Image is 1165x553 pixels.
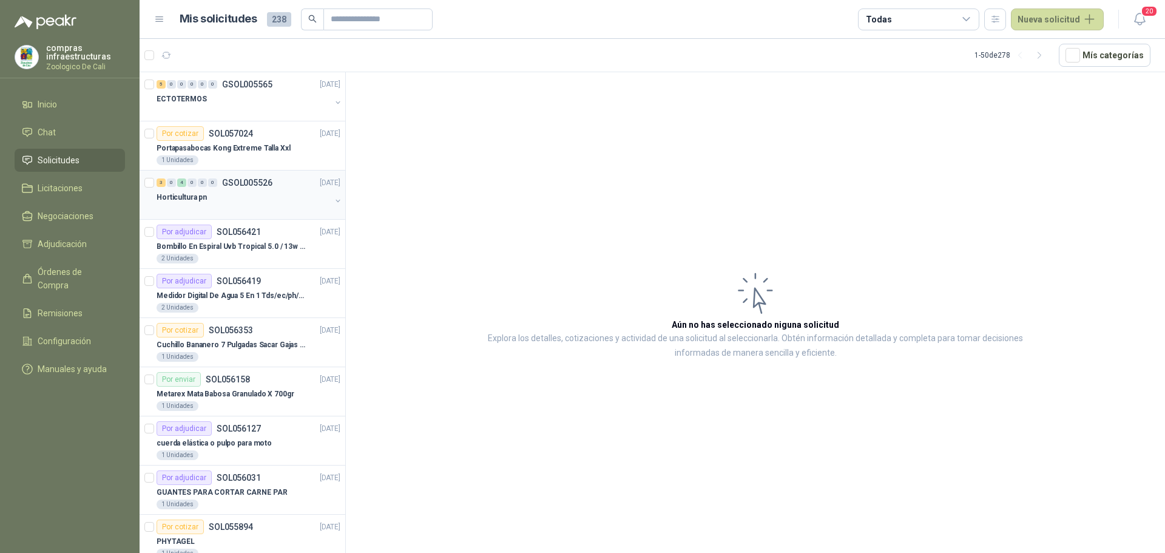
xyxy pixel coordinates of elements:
[187,178,197,187] div: 0
[140,318,345,367] a: Por cotizarSOL056353[DATE] Cuchillo Bananero 7 Pulgadas Sacar Gajas O Deshoje O Desman1 Unidades
[320,374,340,385] p: [DATE]
[157,192,207,203] p: Horticultura pn
[38,126,56,139] span: Chat
[38,334,91,348] span: Configuración
[1129,8,1150,30] button: 20
[157,178,166,187] div: 3
[38,265,113,292] span: Órdenes de Compra
[157,93,207,105] p: ECTOTERMOS
[38,237,87,251] span: Adjudicación
[177,178,186,187] div: 4
[467,331,1044,361] p: Explora los detalles, cotizaciones y actividad de una solicitud al seleccionarla. Obtén informaci...
[15,358,125,381] a: Manuales y ayuda
[217,473,261,482] p: SOL056031
[140,466,345,515] a: Por adjudicarSOL056031[DATE] GUANTES PARA CORTAR CARNE PAR1 Unidades
[320,521,340,533] p: [DATE]
[46,44,125,61] p: compras infraestructuras
[157,421,212,436] div: Por adjudicar
[672,318,839,331] h3: Aún no has seleccionado niguna solicitud
[15,260,125,297] a: Órdenes de Compra
[187,80,197,89] div: 0
[15,149,125,172] a: Solicitudes
[320,423,340,435] p: [DATE]
[157,175,343,214] a: 3 0 4 0 0 0 GSOL005526[DATE] Horticultura pn
[38,98,57,111] span: Inicio
[15,177,125,200] a: Licitaciones
[157,520,204,534] div: Por cotizar
[46,63,125,70] p: Zoologico De Cali
[217,424,261,433] p: SOL056127
[157,339,308,351] p: Cuchillo Bananero 7 Pulgadas Sacar Gajas O Deshoje O Desman
[320,226,340,238] p: [DATE]
[198,80,207,89] div: 0
[320,325,340,336] p: [DATE]
[38,154,79,167] span: Solicitudes
[15,330,125,353] a: Configuración
[320,177,340,189] p: [DATE]
[38,182,83,195] span: Licitaciones
[157,470,212,485] div: Por adjudicar
[15,205,125,228] a: Negociaciones
[157,401,198,411] div: 1 Unidades
[157,388,294,400] p: Metarex Mata Babosa Granulado X 700gr
[157,241,308,253] p: Bombillo En Espiral Uvb Tropical 5.0 / 13w Reptiles (ectotermos)
[308,15,317,23] span: search
[157,290,308,302] p: Medidor Digital De Agua 5 En 1 Tds/ec/ph/salinidad/temperatu
[157,274,212,288] div: Por adjudicar
[140,367,345,416] a: Por enviarSOL056158[DATE] Metarex Mata Babosa Granulado X 700gr1 Unidades
[974,46,1049,65] div: 1 - 50 de 278
[157,77,343,116] a: 5 0 0 0 0 0 GSOL005565[DATE] ECTOTERMOS
[208,178,217,187] div: 0
[157,303,198,313] div: 2 Unidades
[320,472,340,484] p: [DATE]
[320,276,340,287] p: [DATE]
[866,13,891,26] div: Todas
[157,372,201,387] div: Por enviar
[15,302,125,325] a: Remisiones
[157,500,198,509] div: 1 Unidades
[180,10,257,28] h1: Mis solicitudes
[157,155,198,165] div: 1 Unidades
[167,178,176,187] div: 0
[198,178,207,187] div: 0
[222,80,272,89] p: GSOL005565
[177,80,186,89] div: 0
[209,523,253,531] p: SOL055894
[15,93,125,116] a: Inicio
[167,80,176,89] div: 0
[15,46,38,69] img: Company Logo
[157,352,198,362] div: 1 Unidades
[267,12,291,27] span: 238
[157,450,198,460] div: 1 Unidades
[38,307,83,320] span: Remisiones
[15,232,125,256] a: Adjudicación
[206,375,250,384] p: SOL056158
[157,438,272,449] p: cuerda elástica o pulpo para moto
[157,80,166,89] div: 5
[140,220,345,269] a: Por adjudicarSOL056421[DATE] Bombillo En Espiral Uvb Tropical 5.0 / 13w Reptiles (ectotermos)2 Un...
[217,277,261,285] p: SOL056419
[1059,44,1150,67] button: Mís categorías
[38,362,107,376] span: Manuales y ayuda
[157,143,291,154] p: Portapasabocas Kong Extreme Talla Xxl
[208,80,217,89] div: 0
[15,121,125,144] a: Chat
[157,323,204,338] div: Por cotizar
[222,178,272,187] p: GSOL005526
[320,128,340,140] p: [DATE]
[157,254,198,263] div: 2 Unidades
[38,209,93,223] span: Negociaciones
[157,225,212,239] div: Por adjudicar
[209,326,253,334] p: SOL056353
[1011,8,1104,30] button: Nueva solicitud
[140,121,345,171] a: Por cotizarSOL057024[DATE] Portapasabocas Kong Extreme Talla Xxl1 Unidades
[1141,5,1158,17] span: 20
[157,536,195,548] p: PHYTAGEL
[209,129,253,138] p: SOL057024
[320,79,340,90] p: [DATE]
[157,126,204,141] div: Por cotizar
[15,15,76,29] img: Logo peakr
[217,228,261,236] p: SOL056421
[140,269,345,318] a: Por adjudicarSOL056419[DATE] Medidor Digital De Agua 5 En 1 Tds/ec/ph/salinidad/temperatu2 Unidades
[157,487,288,498] p: GUANTES PARA CORTAR CARNE PAR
